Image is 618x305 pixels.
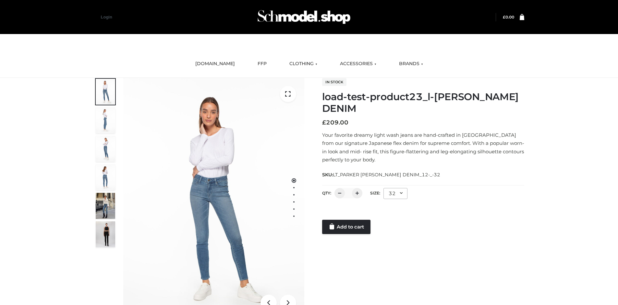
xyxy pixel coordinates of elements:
img: 2001KLX-Ava-skinny-cove-1-scaled_9b141654-9513-48e5-b76c-3dc7db129200.jpg [96,79,115,105]
a: £0.00 [503,15,514,19]
a: [DOMAIN_NAME] [190,57,240,71]
p: Your favorite dreamy light wash jeans are hand-crafted in [GEOGRAPHIC_DATA] from our signature Ja... [322,131,524,164]
label: Size: [370,191,380,195]
span: £ [322,119,326,126]
a: BRANDS [394,57,428,71]
label: QTY: [322,191,331,195]
div: 32 [383,188,407,199]
img: 49df5f96394c49d8b5cbdcda3511328a.HD-1080p-2.5Mbps-49301101_thumbnail.jpg [96,221,115,247]
a: Login [101,15,112,19]
a: FFP [253,57,272,71]
span: SKU: [322,171,441,179]
span: £ [503,15,505,19]
h1: load-test-product23_l-[PERSON_NAME] DENIM [322,91,524,114]
a: CLOTHING [285,57,322,71]
bdi: 209.00 [322,119,348,126]
span: In stock [322,78,346,86]
span: LT_PARKER [PERSON_NAME] DENIM_12-_-32 [333,172,440,178]
a: Add to cart [322,220,370,234]
img: 2001KLX-Ava-skinny-cove-2-scaled_32c0e67e-5e94-449c-a916-4c02a8c03427.jpg [96,164,115,190]
a: ACCESSORIES [335,57,381,71]
img: 2001KLX-Ava-skinny-cove-4-scaled_4636a833-082b-4702-abec-fd5bf279c4fc.jpg [96,107,115,133]
bdi: 0.00 [503,15,514,19]
img: Schmodel Admin 964 [255,4,353,30]
img: 2001KLX-Ava-skinny-cove-3-scaled_eb6bf915-b6b9-448f-8c6c-8cabb27fd4b2.jpg [96,136,115,162]
img: Bowery-Skinny_Cove-1.jpg [96,193,115,219]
